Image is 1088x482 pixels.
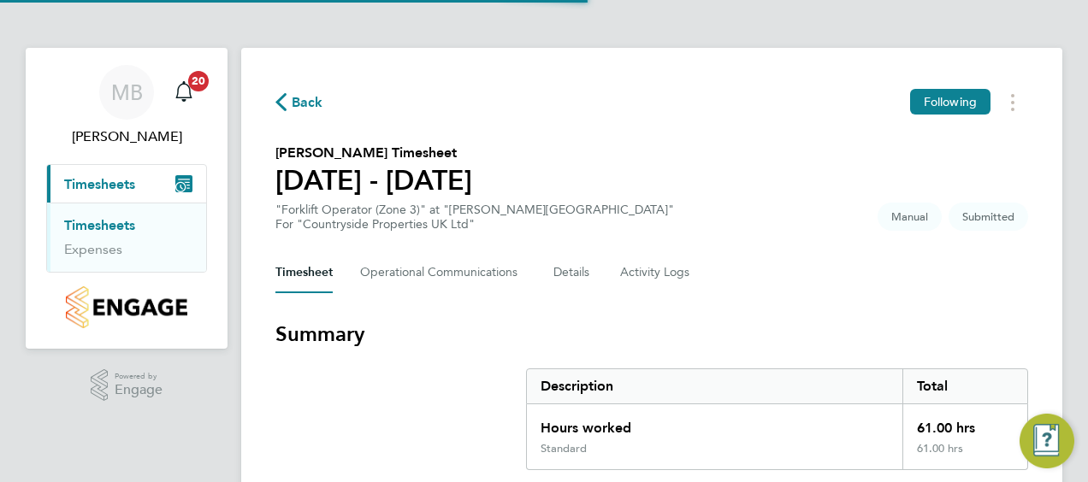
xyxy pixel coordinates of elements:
nav: Main navigation [26,48,228,349]
a: 20 [167,65,201,120]
span: Timesheets [64,176,135,192]
div: 61.00 hrs [902,404,1027,442]
span: Following [924,94,977,109]
div: "Forklift Operator (Zone 3)" at "[PERSON_NAME][GEOGRAPHIC_DATA]" [275,203,674,232]
button: Operational Communications [360,252,526,293]
span: Engage [115,383,163,397]
span: Mark Burnett [46,126,207,147]
button: Back [275,91,323,113]
img: countryside-properties-logo-retina.png [66,286,186,328]
button: Engage Resource Center [1020,414,1074,468]
span: Powered by [115,369,163,384]
div: Total [902,369,1027,403]
a: Expenses [64,241,122,257]
a: Timesheets [64,217,135,233]
div: Timesheets [47,203,206,272]
div: 61.00 hrs [902,442,1027,469]
div: Summary [526,368,1028,470]
div: For "Countryside Properties UK Ltd" [275,217,674,232]
a: Powered byEngage [91,369,163,402]
button: Following [910,89,990,115]
button: Activity Logs [620,252,692,293]
button: Details [553,252,593,293]
h1: [DATE] - [DATE] [275,163,472,197]
div: Hours worked [527,404,902,442]
span: This timesheet was manually created. [878,203,942,231]
button: Timesheet [275,252,333,293]
button: Timesheets Menu [997,89,1028,115]
a: MB[PERSON_NAME] [46,65,207,147]
span: MB [111,81,143,103]
h3: Summary [275,320,1028,348]
span: Back [292,92,323,113]
h2: [PERSON_NAME] Timesheet [275,143,472,163]
div: Standard [541,442,587,456]
div: Description [527,369,902,403]
span: This timesheet is Submitted. [949,203,1028,231]
button: Timesheets [47,165,206,203]
span: 20 [188,71,209,91]
a: Go to home page [46,286,207,328]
